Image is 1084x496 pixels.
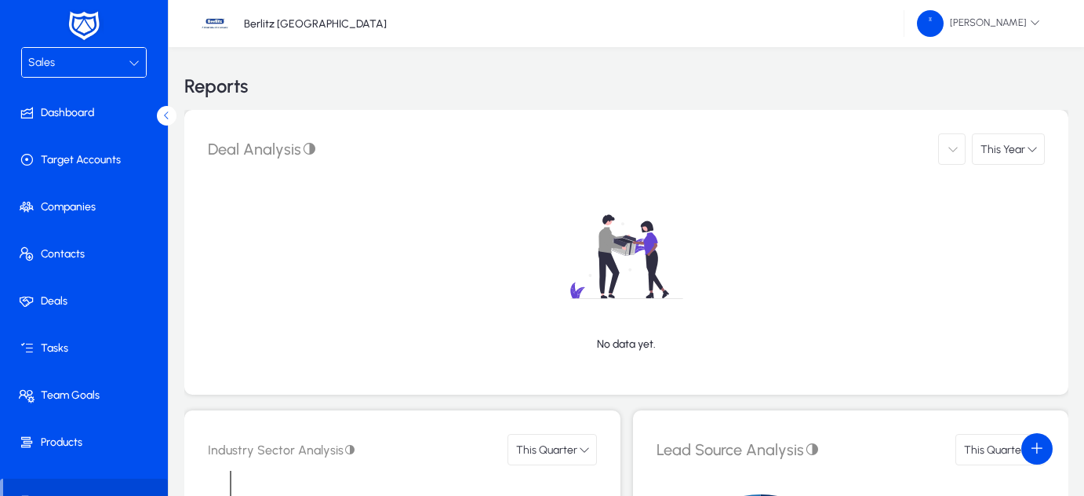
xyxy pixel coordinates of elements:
[979,143,1027,156] span: This Year
[522,188,731,325] img: no-data.svg
[28,56,55,69] span: Sales
[3,435,171,450] span: Products
[3,199,171,215] span: Companies
[208,443,356,458] span: Industry Sector Analysis
[64,9,104,42] img: white-logo.png
[657,438,820,461] span: Lead Source Analysis
[917,10,1040,37] span: [PERSON_NAME]
[3,152,171,168] span: Target Accounts
[3,341,171,356] span: Tasks
[184,77,248,96] h3: Reports
[200,9,230,38] img: 37.jpg
[3,294,171,309] span: Deals
[962,443,1027,457] span: This Quarter
[515,443,579,457] span: This Quarter
[3,246,171,262] span: Contacts
[597,337,656,351] p: No data yet.
[244,17,387,31] p: Berlitz [GEOGRAPHIC_DATA]
[208,137,317,161] span: Deal Analysis
[917,10,944,37] img: 58.png
[3,105,171,121] span: Dashboard
[3,388,171,403] span: Team Goals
